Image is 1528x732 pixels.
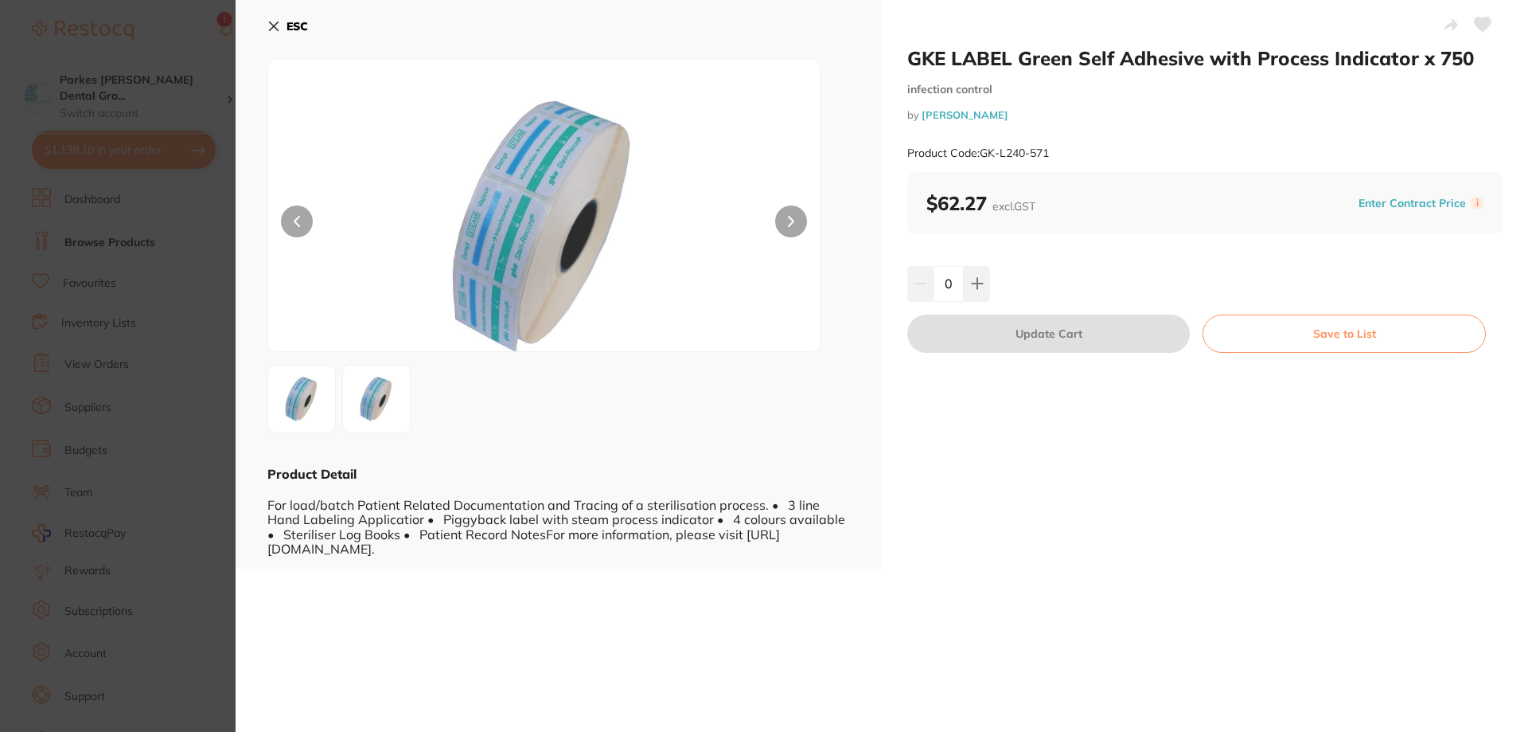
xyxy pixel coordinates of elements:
[907,147,1049,160] small: Product Code: GK-L240-571
[907,46,1503,70] h2: GKE LABEL Green Self Adhesive with Process Indicator x 750
[907,83,1503,96] small: infection control
[992,199,1035,213] span: excl. GST
[273,370,330,428] img: NTcxLmpwZw
[286,19,308,33] b: ESC
[1354,196,1471,211] button: Enter Contract Price
[907,315,1190,353] button: Update Cart
[926,191,1035,215] b: $62.27
[379,100,710,351] img: NTcxLmpwZw
[348,370,405,428] img: NTcxXzIuanBn
[267,466,357,482] b: Product Detail
[267,483,850,556] div: For load/batch Patient Related Documentation and Tracing of a sterilisation process. • 3 line Han...
[922,108,1008,121] a: [PERSON_NAME]
[907,109,1503,121] small: by
[267,13,308,40] button: ESC
[1203,315,1486,353] button: Save to List
[1471,197,1483,209] label: i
